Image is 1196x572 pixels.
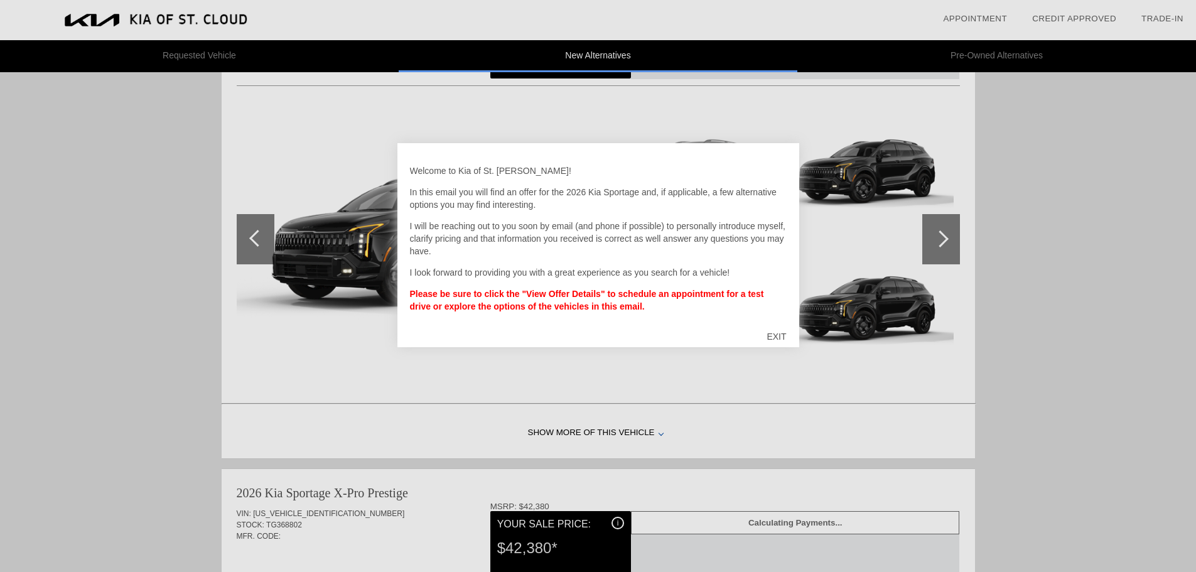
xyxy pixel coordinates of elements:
p: Welcome to Kia of St. [PERSON_NAME]! [410,165,787,177]
div: EXIT [754,318,799,355]
strong: Please be sure to click the "View Offer Details" to schedule an appointment for a test drive or e... [410,289,764,311]
p: In this email you will find an offer for the 2026 Kia Sportage and, if applicable, a few alternat... [410,186,787,211]
p: I look forward to providing you with a great experience as you search for a vehicle! [410,266,787,279]
a: Appointment [943,14,1007,23]
a: Trade-In [1141,14,1183,23]
a: Credit Approved [1032,14,1116,23]
p: I will be reaching out to you soon by email (and phone if possible) to personally introduce mysel... [410,220,787,257]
